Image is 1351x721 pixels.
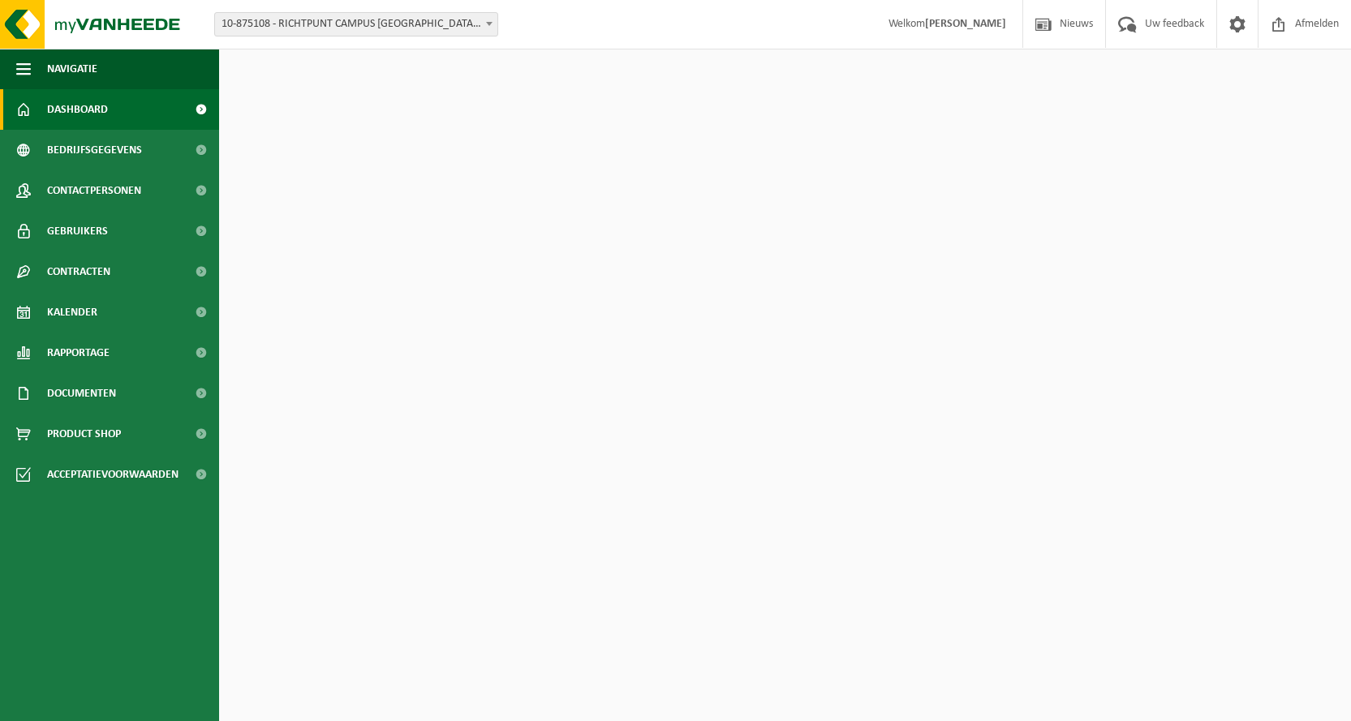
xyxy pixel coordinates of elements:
[47,333,110,373] span: Rapportage
[47,170,141,211] span: Contactpersonen
[47,49,97,89] span: Navigatie
[47,454,179,495] span: Acceptatievoorwaarden
[214,12,498,36] span: 10-875108 - RICHTPUNT CAMPUS BUGGENHOUT - BUGGENHOUT
[47,130,142,170] span: Bedrijfsgegevens
[47,251,110,292] span: Contracten
[215,13,497,36] span: 10-875108 - RICHTPUNT CAMPUS BUGGENHOUT - BUGGENHOUT
[47,373,116,414] span: Documenten
[47,89,108,130] span: Dashboard
[47,292,97,333] span: Kalender
[47,414,121,454] span: Product Shop
[47,211,108,251] span: Gebruikers
[925,18,1006,30] strong: [PERSON_NAME]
